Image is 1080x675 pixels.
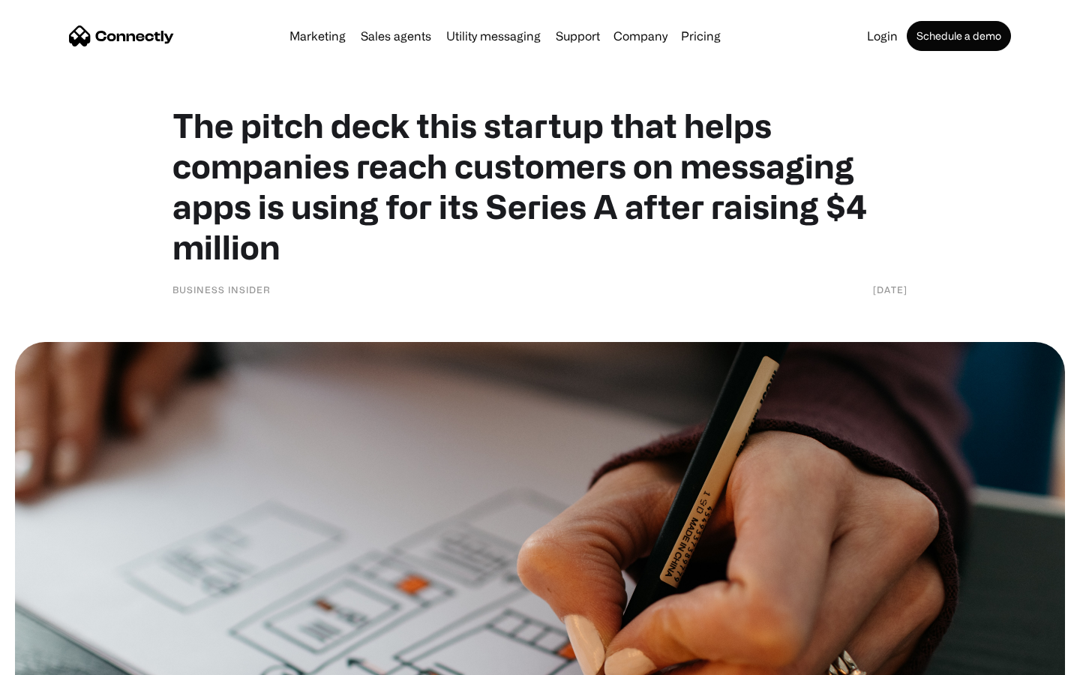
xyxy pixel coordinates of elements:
[15,649,90,670] aside: Language selected: English
[609,25,672,46] div: Company
[283,30,352,42] a: Marketing
[355,30,437,42] a: Sales agents
[30,649,90,670] ul: Language list
[550,30,606,42] a: Support
[172,282,271,297] div: Business Insider
[440,30,547,42] a: Utility messaging
[613,25,667,46] div: Company
[69,25,174,47] a: home
[907,21,1011,51] a: Schedule a demo
[861,30,904,42] a: Login
[873,282,907,297] div: [DATE]
[172,105,907,267] h1: The pitch deck this startup that helps companies reach customers on messaging apps is using for i...
[675,30,727,42] a: Pricing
